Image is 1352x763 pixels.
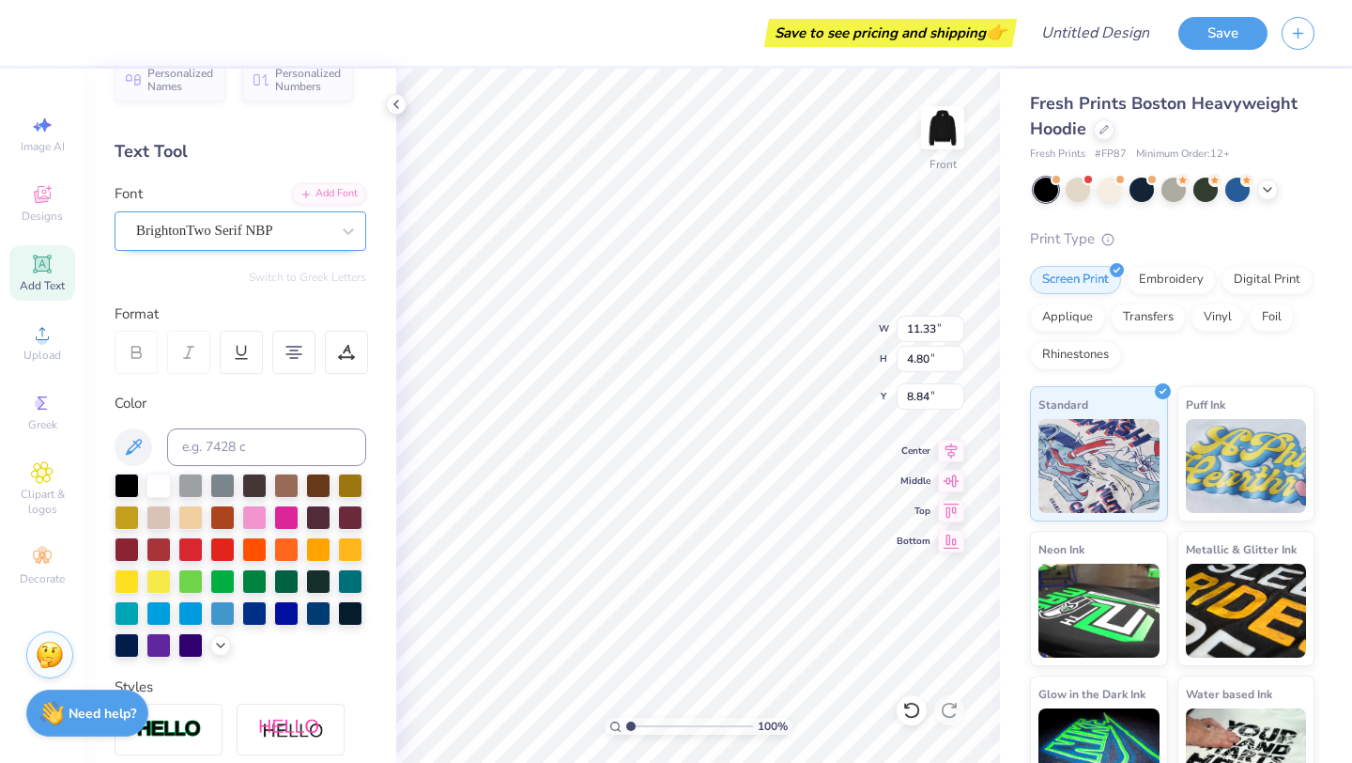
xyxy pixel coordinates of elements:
[1038,395,1088,414] span: Standard
[897,475,930,488] span: Middle
[1221,266,1313,294] div: Digital Print
[21,139,65,154] span: Image AI
[1038,419,1160,513] img: Standard
[9,487,75,517] span: Clipart & logos
[136,719,202,740] img: Stroke
[1136,147,1230,163] span: Minimum Order: 12 +
[249,270,366,285] button: Switch to Greek Letters
[1030,92,1298,140] span: Fresh Prints Boston Heavyweight Hoodie
[1111,304,1186,332] div: Transfers
[1186,419,1307,513] img: Puff Ink
[22,209,63,224] span: Designs
[1191,304,1244,332] div: Vinyl
[1030,147,1085,163] span: Fresh Prints
[758,718,788,735] span: 100 %
[1038,684,1145,704] span: Glow in the Dark Ink
[769,19,1012,47] div: Save to see pricing and shipping
[115,677,366,698] div: Styles
[897,505,930,518] span: Top
[1186,564,1307,658] img: Metallic & Glitter Ink
[1250,304,1294,332] div: Foil
[1127,266,1216,294] div: Embroidery
[1178,17,1267,50] button: Save
[1030,266,1121,294] div: Screen Print
[1038,539,1084,559] span: Neon Ink
[1030,228,1314,250] div: Print Type
[1186,684,1272,704] span: Water based Ink
[69,705,136,723] strong: Need help?
[115,183,143,205] label: Font
[929,156,957,173] div: Front
[1030,304,1105,332] div: Applique
[924,109,961,147] img: Front
[292,183,366,205] div: Add Font
[1095,147,1127,163] span: # FP87
[986,21,1006,43] span: 👉
[1030,341,1121,369] div: Rhinestones
[1026,14,1164,52] input: Untitled Design
[115,393,366,414] div: Color
[28,417,57,432] span: Greek
[20,571,65,586] span: Decorate
[167,428,366,466] input: e.g. 7428 c
[1186,539,1297,559] span: Metallic & Glitter Ink
[147,67,214,93] span: Personalized Names
[115,304,368,325] div: Format
[1186,395,1225,414] span: Puff Ink
[897,444,930,458] span: Center
[115,139,366,164] div: Text Tool
[1038,564,1160,658] img: Neon Ink
[897,535,930,548] span: Bottom
[20,278,65,293] span: Add Text
[275,67,342,93] span: Personalized Numbers
[23,348,61,363] span: Upload
[258,718,324,741] img: Shadow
